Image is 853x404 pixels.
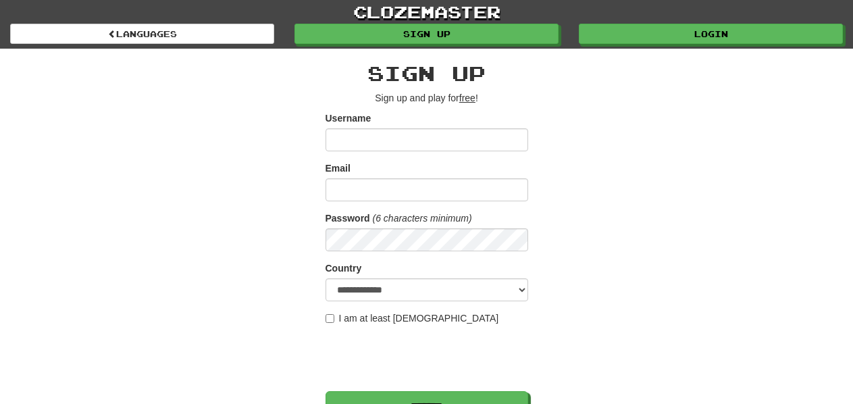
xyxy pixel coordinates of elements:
a: Login [579,24,843,44]
a: Sign up [294,24,559,44]
label: Country [326,261,362,275]
a: Languages [10,24,274,44]
input: I am at least [DEMOGRAPHIC_DATA] [326,314,334,323]
iframe: reCAPTCHA [326,332,531,384]
label: I am at least [DEMOGRAPHIC_DATA] [326,311,499,325]
h2: Sign up [326,62,528,84]
em: (6 characters minimum) [373,213,472,224]
label: Email [326,161,351,175]
u: free [459,93,475,103]
p: Sign up and play for ! [326,91,528,105]
label: Username [326,111,371,125]
label: Password [326,211,370,225]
